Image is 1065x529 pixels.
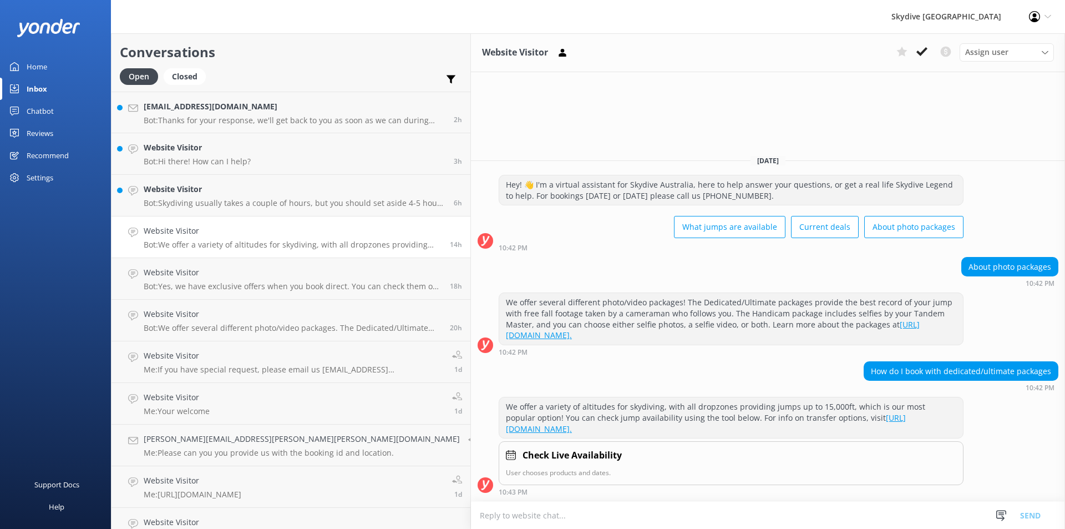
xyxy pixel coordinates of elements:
[499,488,963,496] div: Oct 13 2025 10:43pm (UTC +10:00) Australia/Brisbane
[164,70,211,82] a: Closed
[144,516,446,528] h4: Website Visitor
[34,473,79,496] div: Support Docs
[144,225,442,237] h4: Website Visitor
[27,100,54,122] div: Chatbot
[27,144,69,167] div: Recommend
[454,198,462,208] span: Oct 14 2025 06:52am (UTC +10:00) Australia/Brisbane
[965,46,1008,58] span: Assign user
[17,19,80,37] img: yonder-white-logo.png
[499,349,528,356] strong: 10:42 PM
[27,78,47,100] div: Inbox
[111,133,470,175] a: Website VisitorBot:Hi there! How can I help?3h
[864,216,963,238] button: About photo packages
[499,244,963,251] div: Oct 13 2025 10:42pm (UTC +10:00) Australia/Brisbane
[111,175,470,216] a: Website VisitorBot:Skydiving usually takes a couple of hours, but you should set aside 4-5 hours ...
[454,115,462,124] span: Oct 14 2025 11:08am (UTC +10:00) Australia/Brisbane
[27,56,47,78] div: Home
[791,216,859,238] button: Current deals
[144,308,442,320] h4: Website Visitor
[144,323,442,333] p: Bot: We offer several different photo/video packages. The Dedicated/Ultimate packages provide the...
[506,467,956,478] p: User chooses products and dates.
[144,406,210,416] p: Me: Your welcome
[523,449,622,463] h4: Check Live Availability
[499,293,963,344] div: We offer several different photo/video packages! The Dedicated/Ultimate packages provide the best...
[144,350,444,362] h4: Website Visitor
[111,425,470,466] a: [PERSON_NAME][EMAIL_ADDRESS][PERSON_NAME][PERSON_NAME][DOMAIN_NAME]Me:Please can you you provide ...
[499,245,528,251] strong: 10:42 PM
[120,70,164,82] a: Open
[111,466,470,508] a: Website VisitorMe:[URL][DOMAIN_NAME]1d
[499,348,963,356] div: Oct 13 2025 10:42pm (UTC +10:00) Australia/Brisbane
[454,490,462,499] span: Oct 13 2025 10:49am (UTC +10:00) Australia/Brisbane
[111,383,470,425] a: Website VisitorMe:Your welcome1d
[499,397,963,438] div: We offer a variety of altitudes for skydiving, with all dropzones providing jumps up to 15,000ft,...
[960,43,1054,61] div: Assign User
[144,240,442,250] p: Bot: We offer a variety of altitudes for skydiving, with all dropzones providing jumps up to 15,0...
[506,319,920,341] a: [URL][DOMAIN_NAME].
[454,406,462,416] span: Oct 13 2025 12:56pm (UTC +10:00) Australia/Brisbane
[144,448,460,458] p: Me: Please can you you provide us with the booking id and location.
[111,216,470,258] a: Website VisitorBot:We offer a variety of altitudes for skydiving, with all dropzones providing ju...
[482,46,548,60] h3: Website Visitor
[144,475,241,487] h4: Website Visitor
[111,92,470,133] a: [EMAIL_ADDRESS][DOMAIN_NAME]Bot:Thanks for your response, we'll get back to you as soon as we can...
[144,115,445,125] p: Bot: Thanks for your response, we'll get back to you as soon as we can during opening hours.
[750,156,785,165] span: [DATE]
[450,240,462,249] span: Oct 13 2025 10:42pm (UTC +10:00) Australia/Brisbane
[111,300,470,341] a: Website VisitorBot:We offer several different photo/video packages. The Dedicated/Ultimate packag...
[111,341,470,383] a: Website VisitorMe:If you have special request, please email us [EMAIL_ADDRESS][DOMAIN_NAME] or ca...
[454,365,462,374] span: Oct 13 2025 12:59pm (UTC +10:00) Australia/Brisbane
[27,167,53,189] div: Settings
[120,42,462,63] h2: Conversations
[1026,385,1054,391] strong: 10:42 PM
[144,198,445,208] p: Bot: Skydiving usually takes a couple of hours, but you should set aside 4-5 hours in case of any...
[144,183,445,195] h4: Website Visitor
[1026,280,1054,287] strong: 10:42 PM
[144,365,444,375] p: Me: If you have special request, please email us [EMAIL_ADDRESS][DOMAIN_NAME] or call us on [PHON...
[144,142,251,154] h4: Website Visitor
[144,266,442,279] h4: Website Visitor
[961,279,1058,287] div: Oct 13 2025 10:42pm (UTC +10:00) Australia/Brisbane
[454,157,462,166] span: Oct 14 2025 09:47am (UTC +10:00) Australia/Brisbane
[144,281,442,291] p: Bot: Yes, we have exclusive offers when you book direct. You can check them out at [URL][DOMAIN_N...
[864,384,1058,391] div: Oct 13 2025 10:42pm (UTC +10:00) Australia/Brisbane
[111,258,470,300] a: Website VisitorBot:Yes, we have exclusive offers when you book direct. You can check them out at ...
[450,281,462,291] span: Oct 13 2025 07:15pm (UTC +10:00) Australia/Brisbane
[144,100,445,113] h4: [EMAIL_ADDRESS][DOMAIN_NAME]
[144,433,460,445] h4: [PERSON_NAME][EMAIL_ADDRESS][PERSON_NAME][PERSON_NAME][DOMAIN_NAME]
[962,258,1058,276] div: About photo packages
[144,490,241,500] p: Me: [URL][DOMAIN_NAME]
[27,122,53,144] div: Reviews
[144,391,210,404] h4: Website Visitor
[864,362,1058,381] div: How do I book with dedicated/ultimate packages
[144,157,251,167] p: Bot: Hi there! How can I help?
[674,216,785,238] button: What jumps are available
[120,68,158,85] div: Open
[499,489,528,496] strong: 10:43 PM
[506,412,906,434] a: [URL][DOMAIN_NAME].
[450,323,462,332] span: Oct 13 2025 04:49pm (UTC +10:00) Australia/Brisbane
[49,496,64,518] div: Help
[499,175,963,205] div: Hey! 👋 I'm a virtual assistant for Skydive Australia, here to help answer your questions, or get ...
[164,68,206,85] div: Closed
